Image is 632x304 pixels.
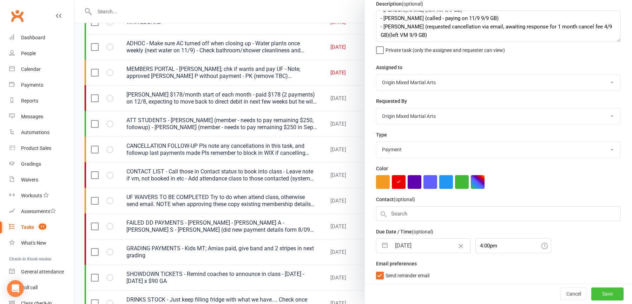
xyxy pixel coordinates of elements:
div: Tasks [21,224,34,230]
div: Product Sales [21,145,51,151]
span: Send reminder email [386,270,429,278]
button: Save [591,288,624,300]
div: Messages [21,114,43,119]
a: Gradings [9,156,74,172]
input: Search [376,206,621,221]
small: (optional) [394,197,415,202]
textarea: FAILED DD PAYMENTS New pls followup [DATE]; - [PERSON_NAME] - [PERSON_NAME] A - [PERSON_NAME] S -... [376,11,621,42]
small: (optional) [412,229,433,234]
a: Messages [9,109,74,125]
span: Private task (only the assignee and requester can view) [386,45,505,53]
div: Reports [21,98,38,104]
a: Automations [9,125,74,140]
label: Requested By [376,97,407,105]
div: What's New [21,240,46,246]
div: Waivers [21,177,38,183]
a: Assessments [9,204,74,219]
a: General attendance kiosk mode [9,264,74,280]
label: Type [376,131,387,139]
label: Contact [376,196,415,203]
a: Workouts [9,188,74,204]
a: Tasks 11 [9,219,74,235]
label: Color [376,165,388,172]
a: Dashboard [9,30,74,46]
a: Calendar [9,61,74,77]
button: Clear Date [455,239,467,252]
a: Clubworx [8,7,26,25]
a: What's New [9,235,74,251]
div: Calendar [21,66,41,72]
div: General attendance [21,269,64,275]
div: Workouts [21,193,42,198]
div: Open Intercom Messenger [7,280,24,297]
div: Roll call [21,285,38,290]
div: People [21,51,36,56]
a: Payments [9,77,74,93]
label: Due Date / Time [376,228,433,236]
a: Reports [9,93,74,109]
div: Dashboard [21,35,45,40]
div: Gradings [21,161,41,167]
a: Product Sales [9,140,74,156]
small: (optional) [402,1,423,7]
span: 11 [39,224,46,230]
div: Automations [21,130,50,135]
div: Payments [21,82,43,88]
div: Assessments [21,209,56,214]
label: Assigned to [376,64,402,71]
button: Cancel [560,288,587,300]
label: Email preferences [376,260,417,267]
a: Waivers [9,172,74,188]
a: Roll call [9,280,74,296]
a: People [9,46,74,61]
